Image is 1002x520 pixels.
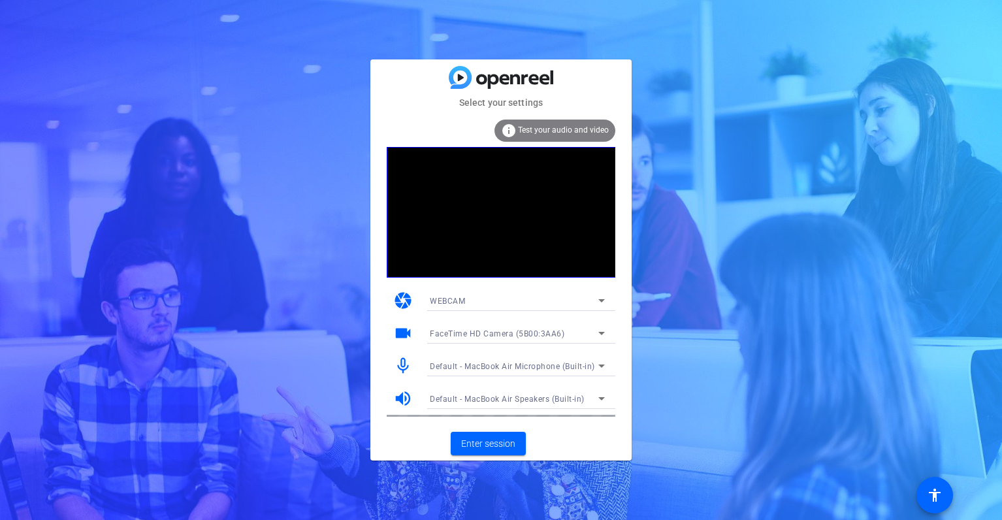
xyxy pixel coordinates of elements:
[518,125,609,135] span: Test your audio and video
[430,362,595,371] span: Default - MacBook Air Microphone (Built-in)
[393,356,413,376] mat-icon: mic_none
[393,291,413,310] mat-icon: camera
[393,389,413,408] mat-icon: volume_up
[430,297,465,306] span: WEBCAM
[430,395,585,404] span: Default - MacBook Air Speakers (Built-in)
[451,432,526,455] button: Enter session
[461,437,515,451] span: Enter session
[370,95,632,110] mat-card-subtitle: Select your settings
[501,123,517,138] mat-icon: info
[430,329,564,338] span: FaceTime HD Camera (5B00:3AA6)
[927,487,943,503] mat-icon: accessibility
[393,323,413,343] mat-icon: videocam
[449,66,553,89] img: blue-gradient.svg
